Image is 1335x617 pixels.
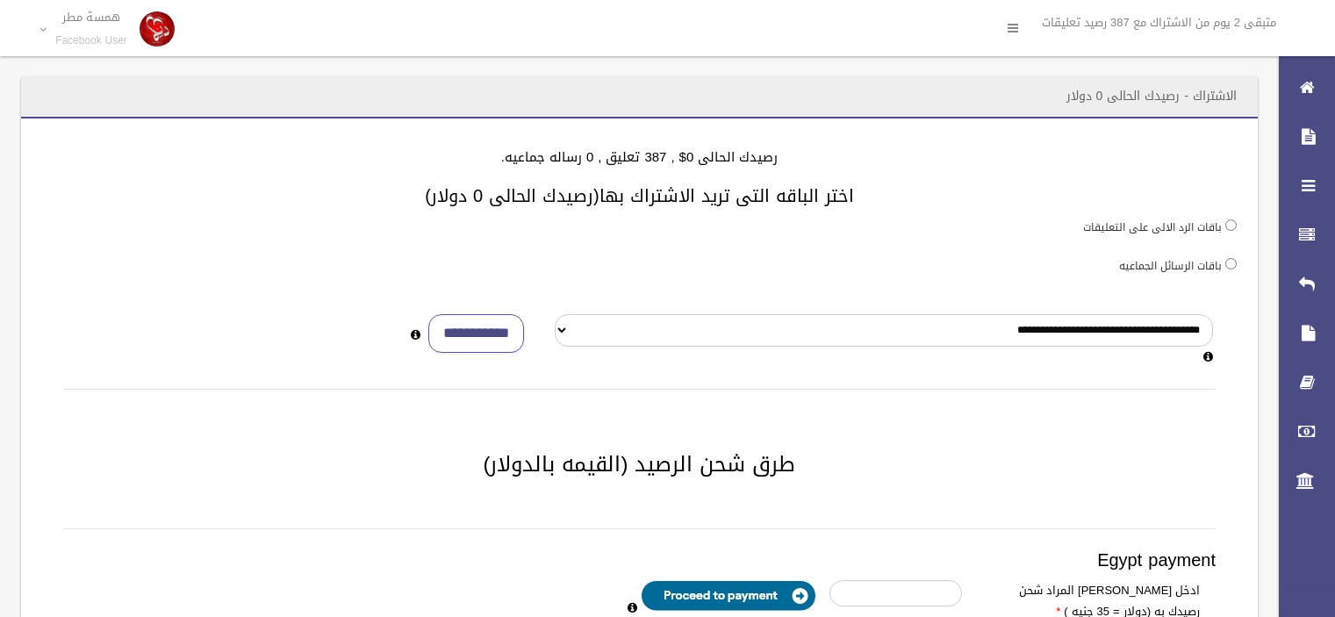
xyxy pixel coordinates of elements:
[42,150,1237,165] h4: رصيدك الحالى 0$ , 387 تعليق , 0 رساله جماعيه.
[55,34,127,47] small: Facebook User
[1083,218,1222,237] label: باقات الرد الالى على التعليقات
[42,186,1237,205] h3: اختر الباقه التى تريد الاشتراك بها(رصيدك الحالى 0 دولار)
[1119,256,1222,276] label: باقات الرسائل الجماعيه
[42,453,1237,476] h2: طرق شحن الرصيد (القيمه بالدولار)
[1045,79,1258,113] header: الاشتراك - رصيدك الحالى 0 دولار
[55,11,127,24] p: همسة مطر
[63,550,1216,570] h3: Egypt payment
